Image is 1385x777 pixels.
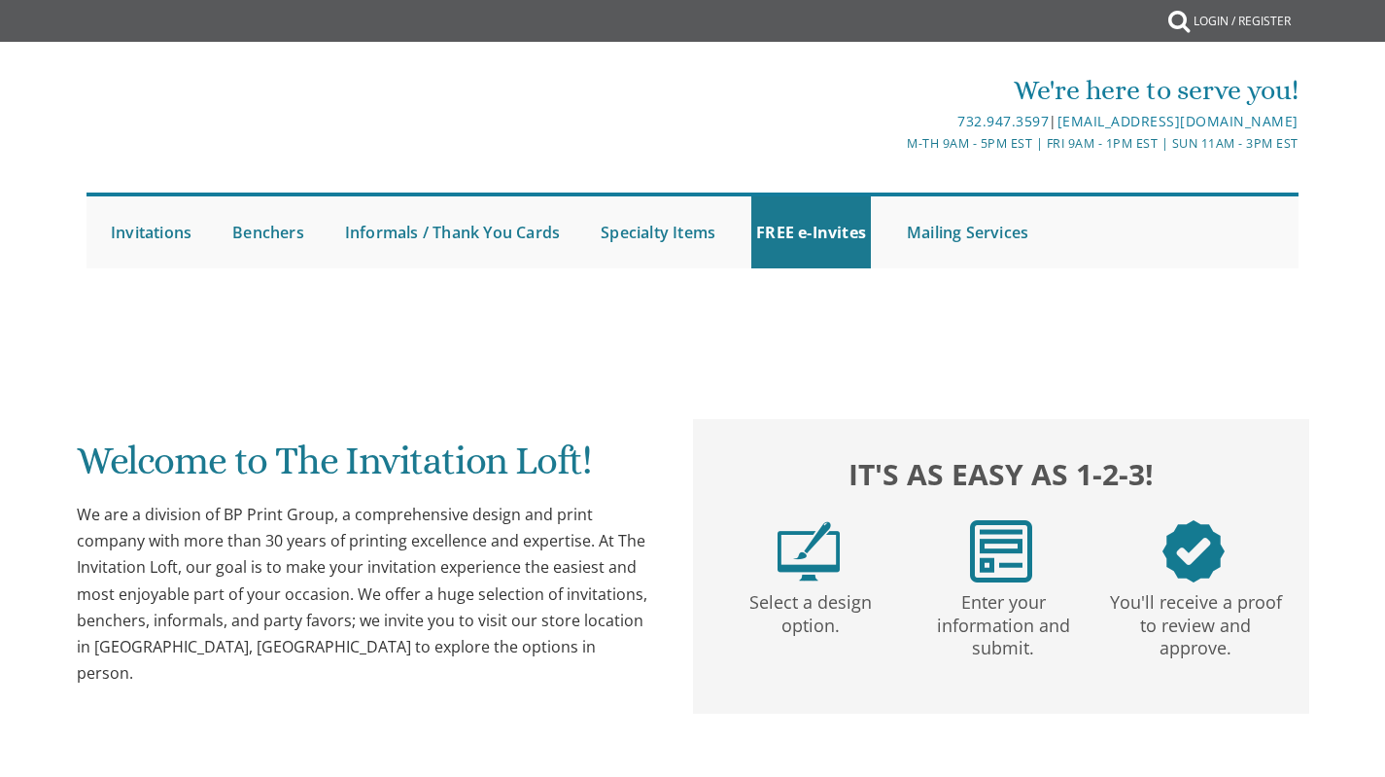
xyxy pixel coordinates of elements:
div: M-Th 9am - 5pm EST | Fri 9am - 1pm EST | Sun 11am - 3pm EST [492,133,1298,154]
a: Specialty Items [596,196,720,268]
p: You'll receive a proof to review and approve. [1103,583,1288,660]
div: We are a division of BP Print Group, a comprehensive design and print company with more than 30 y... [77,502,654,687]
p: Enter your information and submit. [911,583,1095,660]
a: Mailing Services [902,196,1033,268]
img: step2.png [970,520,1032,583]
a: [EMAIL_ADDRESS][DOMAIN_NAME] [1057,112,1298,130]
div: | [492,110,1298,133]
a: Invitations [106,196,196,268]
h2: It's as easy as 1-2-3! [712,452,1290,496]
a: Informals / Thank You Cards [340,196,565,268]
img: step3.png [1162,520,1225,583]
a: 732.947.3597 [957,112,1049,130]
h1: Welcome to The Invitation Loft! [77,440,654,497]
p: Select a design option. [718,583,903,638]
a: Benchers [227,196,309,268]
div: We're here to serve you! [492,71,1298,110]
img: step1.png [778,520,840,583]
a: FREE e-Invites [751,196,871,268]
